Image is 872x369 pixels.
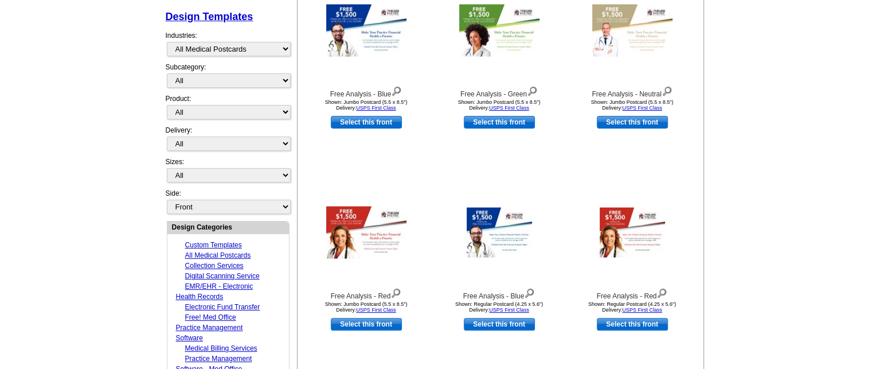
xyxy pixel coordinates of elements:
[569,301,695,313] div: Shown: Regular Postcard (4.25 x 5.6") Delivery:
[185,241,242,249] a: Custom Templates
[185,272,260,280] a: Digital Scanning Service
[166,188,290,215] div: Side:
[662,84,672,96] img: view design details
[600,207,665,257] img: Free Analysis - Red
[185,262,244,270] a: Collection Services
[185,303,260,311] a: Electronic Fund Transfer
[464,116,535,129] a: use this design
[185,344,257,352] a: Medical Billing Services
[303,84,429,99] div: Free Analysis - Blue
[166,25,290,62] div: Industries:
[622,307,662,313] a: USPS First Class
[464,318,535,331] a: use this design
[467,207,532,257] img: Free Analysis - Blue
[331,116,402,129] a: use this design
[569,84,695,99] div: Free Analysis - Neutral
[303,99,429,111] div: Shown: Jumbo Postcard (5.5 x 8.5") Delivery:
[176,282,253,301] a: EMR/EHR - Electronic Health Records
[391,84,402,96] img: view design details
[166,94,290,125] div: Product:
[176,313,243,342] a: Free! Med Office Practice Management Software
[489,105,529,111] a: USPS First Class
[524,286,535,298] img: view design details
[326,4,406,56] img: Free Analysis - Blue
[622,105,662,111] a: USPS First Class
[436,286,562,301] div: Free Analysis - Blue
[569,99,695,111] div: Shown: Jumbo Postcard (5.5 x 8.5") Delivery:
[597,116,668,129] a: use this design
[527,84,538,96] img: view design details
[166,125,290,157] div: Delivery:
[436,301,562,313] div: Shown: Regular Postcard (4.25 x 5.6") Delivery:
[569,286,695,301] div: Free Analysis - Red
[489,307,529,313] a: USPS First Class
[303,301,429,313] div: Shown: Jumbo Postcard (5.5 x 8.5") Delivery:
[643,102,872,369] iframe: LiveChat chat widget
[303,286,429,301] div: Free Analysis - Red
[185,251,251,259] a: All Medical Postcards
[167,222,289,232] div: Design Categories
[166,62,290,94] div: Subcategory:
[597,318,668,331] a: use this design
[436,84,562,99] div: Free Analysis - Green
[331,318,402,331] a: use this design
[326,206,406,258] img: Free Analysis - Red
[356,105,396,111] a: USPS First Class
[459,4,539,56] img: Free Analysis - Green
[592,4,672,56] img: Free Analysis - Neutral
[166,157,290,188] div: Sizes:
[436,99,562,111] div: Shown: Jumbo Postcard (5.5 x 8.5") Delivery:
[390,286,401,298] img: view design details
[166,11,253,22] a: Design Templates
[356,307,396,313] a: USPS First Class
